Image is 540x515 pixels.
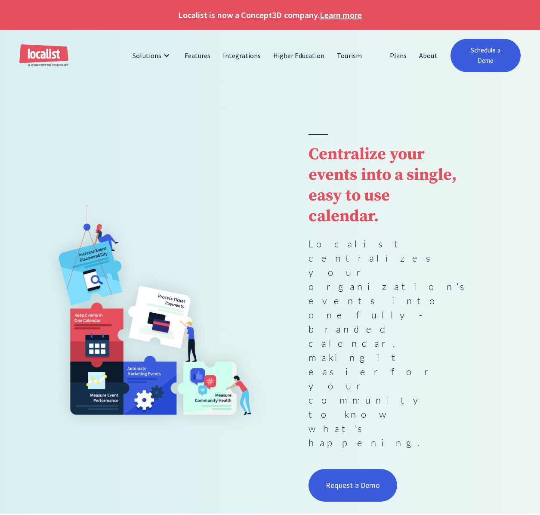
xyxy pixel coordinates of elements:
[309,469,397,502] a: Request a Demo
[133,50,161,61] div: Solutions
[451,39,521,72] a: Schedule a Demo
[309,237,463,450] p: Localist centralizes your organization's events into one fully-branded calendar, making it easier...
[384,45,413,66] a: Plans
[126,45,178,66] div: Solutions
[217,45,267,66] a: Integrations
[19,44,68,67] a: home
[309,144,457,227] strong: Centralize your events into a single, easy to use calendar.
[179,45,217,66] a: Features
[267,45,331,66] a: Higher Education
[413,45,444,66] a: About
[320,9,362,22] a: Learn more
[331,45,368,66] a: Tourism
